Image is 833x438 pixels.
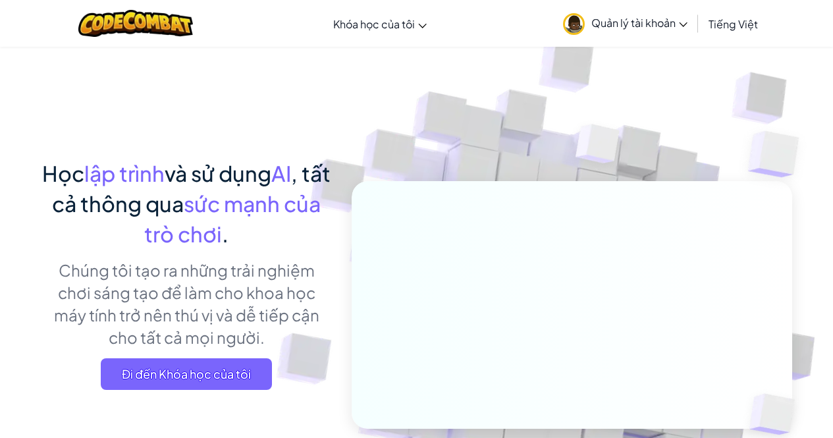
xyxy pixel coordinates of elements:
span: sức mạnh của trò chơi [144,190,321,247]
img: Overlap cubes [551,98,645,196]
span: . [222,221,228,247]
span: Học [42,160,84,186]
a: Khóa học của tôi [327,6,433,41]
span: Khóa học của tôi [333,17,415,31]
span: và sử dụng [165,160,271,186]
a: Đi đến Khóa học của tôi [101,358,272,390]
span: Tiếng Việt [709,17,758,31]
span: AI [271,160,291,186]
p: Chúng tôi tạo ra những trải nghiệm chơi sáng tạo để làm cho khoa học máy tính trở nên thú vị và d... [41,259,332,348]
a: Quản lý tài khoản [556,3,694,44]
img: CodeCombat logo [78,10,194,37]
span: Quản lý tài khoản [591,16,687,30]
img: avatar [563,13,585,35]
span: lập trình [84,160,165,186]
a: Tiếng Việt [702,6,765,41]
